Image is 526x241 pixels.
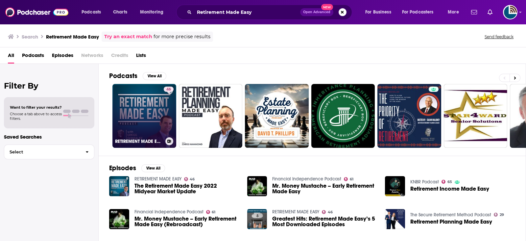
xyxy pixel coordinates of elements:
span: Monitoring [140,8,163,17]
h2: Episodes [109,164,136,172]
button: open menu [443,7,467,17]
button: View All [143,72,166,80]
a: Greatest Hits: Retirement Made Easy’s 5 Most Downloaded Episodes [272,216,377,227]
a: The Retirement Made Easy 2022 Midyear Market Update [134,183,239,194]
span: Networks [81,50,103,64]
a: Retirement Income Made Easy [410,186,489,192]
span: New [321,4,333,10]
span: 61 [350,178,353,181]
a: Mr. Money Mustache – Early Retirement Made Easy (Rebroadcast) [134,216,239,227]
button: open menu [135,7,172,17]
a: RETIREMENT MADE EASY [134,176,181,182]
img: Podchaser - Follow, Share and Rate Podcasts [5,6,68,18]
span: 29 [500,213,504,216]
a: Show notifications dropdown [485,7,495,18]
a: Retirement Planning Made Easy [410,219,492,225]
a: Try an exact match [104,33,152,40]
span: For Business [365,8,391,17]
span: 46 [166,86,171,93]
button: open menu [361,7,399,17]
a: Mr. Money Mustache – Early Retirement Made Easy [272,183,377,194]
a: The Secure Retirement Method Podcast [410,212,491,218]
span: 46 [190,178,195,181]
span: Open Advanced [303,11,330,14]
button: Show profile menu [503,5,517,19]
span: Choose a tab above to access filters. [10,112,62,121]
h3: Search [22,34,38,40]
a: 46 [322,210,333,214]
a: Lists [136,50,146,64]
a: Podcasts [22,50,44,64]
span: For Podcasters [402,8,434,17]
a: 46 [164,87,174,92]
span: Credits [111,50,128,64]
span: Podcasts [82,8,101,17]
a: All [8,50,14,64]
a: 46RETIREMENT MADE EASY [112,84,176,148]
span: for more precise results [154,33,210,40]
img: Retirement Planning Made Easy [385,209,405,229]
span: More [448,8,459,17]
a: KNBR Podcast [410,179,439,185]
a: Financial Independence Podcast [134,209,203,215]
img: User Profile [503,5,517,19]
img: Retirement Income Made Easy [385,176,405,196]
h3: RETIREMENT MADE EASY [115,139,163,144]
button: View All [141,164,165,172]
a: Financial Independence Podcast [272,176,341,182]
span: Charts [113,8,127,17]
button: Send feedback [483,34,515,40]
button: Open AdvancedNew [300,8,333,16]
a: 46 [184,177,195,181]
span: 61 [212,211,215,214]
span: Select [4,150,80,154]
div: Search podcasts, credits, & more... [182,5,358,20]
button: open menu [398,7,443,17]
a: Show notifications dropdown [468,7,480,18]
a: 61 [206,210,216,214]
span: Want to filter your results? [10,105,62,110]
a: 61 [344,177,353,181]
button: Select [4,145,94,159]
span: 46 [328,211,333,214]
img: Mr. Money Mustache – Early Retirement Made Easy (Rebroadcast) [109,209,129,229]
span: 65 [447,180,452,183]
h3: Retirement Made Easy [46,34,99,40]
span: Logged in as tdunyak [503,5,517,19]
a: Episodes [52,50,73,64]
a: EpisodesView All [109,164,165,172]
img: Mr. Money Mustache – Early Retirement Made Easy [247,176,267,196]
a: RETIREMENT MADE EASY [272,209,319,215]
input: Search podcasts, credits, & more... [194,7,300,17]
a: 29 [494,213,504,217]
img: Greatest Hits: Retirement Made Easy’s 5 Most Downloaded Episodes [247,209,267,229]
a: Charts [109,7,131,17]
a: PodcastsView All [109,72,166,80]
img: The Retirement Made Easy 2022 Midyear Market Update [109,176,129,196]
p: Saved Searches [4,134,94,140]
h2: Filter By [4,81,94,91]
button: open menu [77,7,109,17]
h2: Podcasts [109,72,137,80]
a: 65 [442,180,452,184]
